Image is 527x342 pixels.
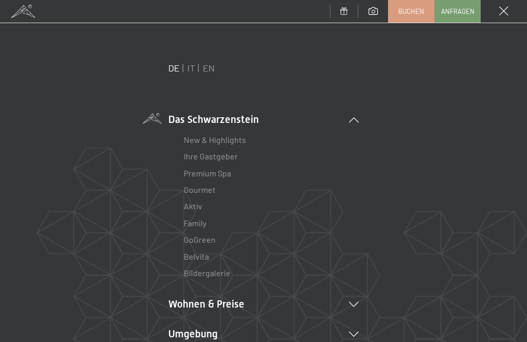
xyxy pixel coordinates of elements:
a: EN [203,62,215,74]
a: Buchen [389,1,434,22]
span: Anfragen [441,7,475,16]
a: Aktiv [184,201,202,211]
a: GoGreen [184,235,216,244]
a: Gourmet [184,185,216,194]
a: Belvita [184,251,209,261]
a: Ihre Gastgeber [184,151,238,161]
a: Family [184,218,206,228]
a: DE [168,62,180,74]
a: Anfragen [435,1,480,22]
span: Buchen [398,7,424,16]
a: Premium Spa [184,168,231,178]
a: IT [187,62,195,74]
a: Bildergalerie [184,268,231,278]
a: New & Highlights [184,135,246,145]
